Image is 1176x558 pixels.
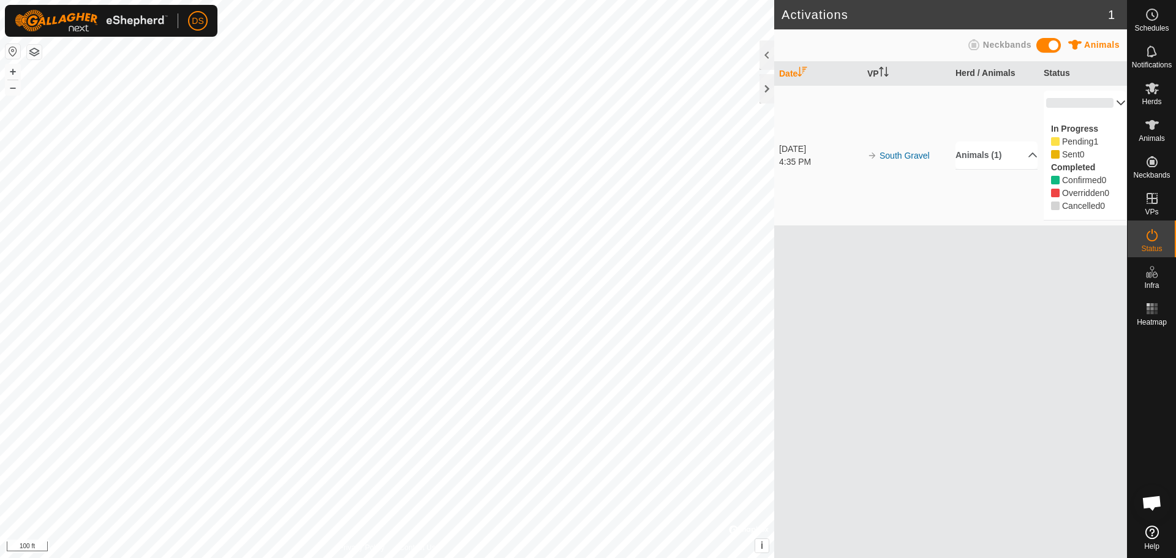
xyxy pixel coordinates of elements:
[1084,40,1120,50] span: Animals
[1062,175,1102,185] span: Confirmed
[1044,91,1126,115] p-accordion-header: 0%
[1137,319,1167,326] span: Heatmap
[192,15,203,28] span: DS
[339,542,385,553] a: Privacy Policy
[879,69,889,78] p-sorticon: Activate to sort
[1062,201,1100,211] span: Cancelled
[983,40,1031,50] span: Neckbands
[1039,62,1127,86] th: Status
[1134,25,1169,32] span: Schedules
[1051,189,1060,197] i: 0 Overridden
[1100,201,1105,211] span: Cancelled
[779,143,861,156] div: [DATE]
[399,542,435,553] a: Contact Us
[1051,202,1060,210] i: 0 Cancelled
[951,62,1039,86] th: Herd / Animals
[1142,98,1161,105] span: Herds
[1093,137,1098,146] span: Pending
[1134,484,1170,521] a: Open chat
[1051,162,1095,172] label: Completed
[1144,543,1159,550] span: Help
[1051,124,1098,134] label: In Progress
[797,69,807,78] p-sorticon: Activate to sort
[1133,172,1170,179] span: Neckbands
[1062,188,1104,198] span: Overridden
[6,64,20,79] button: +
[867,151,877,160] img: arrow
[1046,98,1114,108] div: 0%
[15,10,168,32] img: Gallagher Logo
[1051,137,1060,146] i: 1 Pending 81345,
[1128,521,1176,555] a: Help
[956,141,1038,169] p-accordion-header: Animals (1)
[1051,150,1060,159] i: 0 Sent
[1080,149,1085,159] span: Sent
[1062,149,1080,159] span: Pending
[6,80,20,95] button: –
[1062,137,1093,146] span: Pending
[1108,6,1115,24] span: 1
[1139,135,1165,142] span: Animals
[1044,115,1126,220] p-accordion-content: 0%
[862,62,951,86] th: VP
[782,7,1108,22] h2: Activations
[1132,61,1172,69] span: Notifications
[1104,188,1109,198] span: Overridden
[1051,176,1060,184] i: 0 Confirmed
[1102,175,1107,185] span: Confirmed
[27,45,42,59] button: Map Layers
[774,62,862,86] th: Date
[761,540,763,551] span: i
[1144,282,1159,289] span: Infra
[755,539,769,552] button: i
[779,156,861,168] div: 4:35 PM
[6,44,20,59] button: Reset Map
[880,151,930,160] a: South Gravel
[1141,245,1162,252] span: Status
[1145,208,1158,216] span: VPs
